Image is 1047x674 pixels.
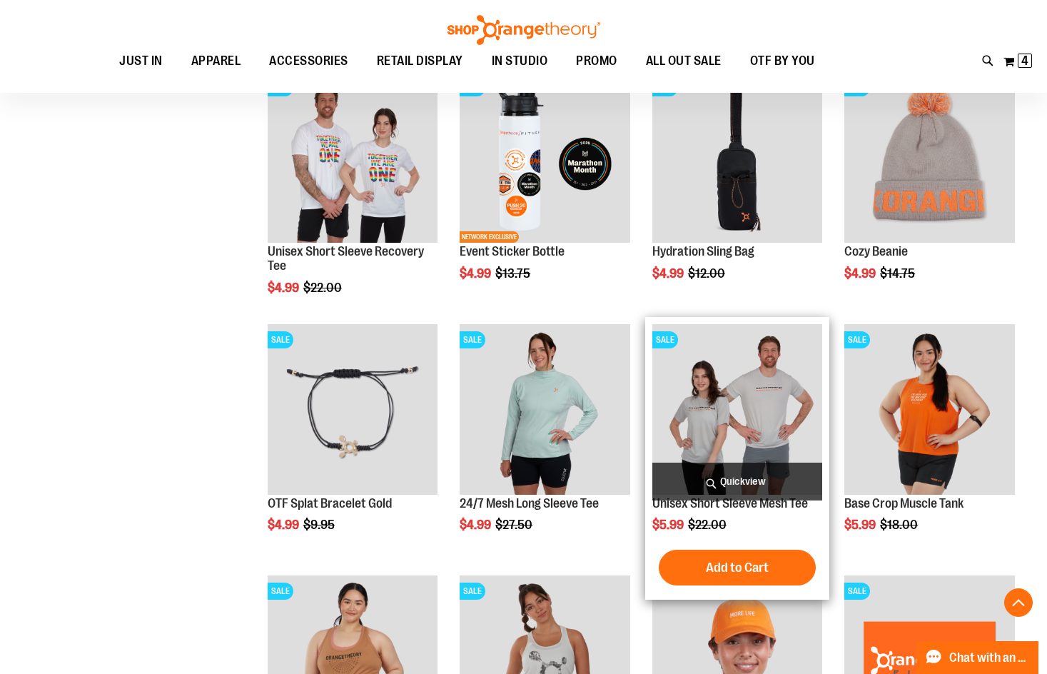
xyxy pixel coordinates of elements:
span: $4.99 [460,518,493,532]
a: Event Sticker Bottle [460,244,565,258]
span: $4.99 [652,266,686,281]
span: $22.00 [303,281,344,295]
div: product [452,65,637,317]
span: SALE [844,331,870,348]
span: SALE [844,583,870,600]
img: Event Sticker Bottle [460,72,630,243]
button: Chat with an Expert [916,641,1039,674]
span: ALL OUT SALE [646,45,722,77]
img: Product image for Hydration Sling Bag [652,72,823,243]
span: Add to Cart [706,560,769,575]
img: Product image for Splat Bracelet Gold [268,324,438,495]
div: product [452,317,637,569]
a: Event Sticker BottleSALENETWORK EXCLUSIVE [460,72,630,245]
span: $18.00 [880,518,920,532]
span: SALE [652,331,678,348]
span: Chat with an Expert [949,651,1030,665]
span: $5.99 [844,518,878,532]
a: 24/7 Mesh Long Sleeve TeeSALE [460,324,630,497]
span: $4.99 [460,266,493,281]
span: $4.99 [268,518,301,532]
div: product [837,65,1022,317]
div: product [837,317,1022,569]
img: Product image for Base Crop Muscle Tank [844,324,1015,495]
img: Product image for Unisex Short Sleeve Mesh Tee [652,324,823,495]
span: SALE [460,331,485,348]
img: Main view of OTF Cozy Scarf Grey [844,72,1015,243]
a: Unisex Short Sleeve Mesh Tee [652,496,808,510]
div: product [645,317,830,600]
span: $27.50 [495,518,535,532]
a: Unisex Short Sleeve Recovery Tee [268,244,424,273]
a: Quickview [652,463,823,501]
span: $12.00 [688,266,727,281]
span: 4 [1021,54,1028,68]
span: SALE [460,583,485,600]
span: SALE [268,331,293,348]
a: OTF Splat Bracelet Gold [268,496,392,510]
img: Shop Orangetheory [445,15,602,45]
a: Product image for Unisex Short Sleeve Recovery TeeSALE [268,72,438,245]
button: Add to Cart [659,550,816,585]
a: Main view of OTF Cozy Scarf GreySALE [844,72,1015,245]
span: $4.99 [844,266,878,281]
a: Product image for Hydration Sling BagSALE [652,72,823,245]
span: JUST IN [119,45,163,77]
a: Cozy Beanie [844,244,908,258]
a: Hydration Sling Bag [652,244,754,258]
div: product [261,65,445,331]
a: 24/7 Mesh Long Sleeve Tee [460,496,599,510]
span: $14.75 [880,266,917,281]
span: PROMO [576,45,617,77]
span: $13.75 [495,266,532,281]
a: Product image for Splat Bracelet GoldSALE [268,324,438,497]
span: $5.99 [652,518,686,532]
div: product [261,317,445,569]
a: Product image for Unisex Short Sleeve Mesh TeeSALE [652,324,823,497]
a: Base Crop Muscle Tank [844,496,963,510]
span: RETAIL DISPLAY [377,45,463,77]
img: 24/7 Mesh Long Sleeve Tee [460,324,630,495]
div: product [645,65,830,317]
img: Product image for Unisex Short Sleeve Recovery Tee [268,72,438,243]
span: IN STUDIO [492,45,548,77]
span: NETWORK EXCLUSIVE [460,231,519,243]
span: APPAREL [191,45,241,77]
span: OTF BY YOU [750,45,815,77]
span: $22.00 [688,518,729,532]
span: $4.99 [268,281,301,295]
button: Back To Top [1004,588,1033,617]
a: Product image for Base Crop Muscle TankSALE [844,324,1015,497]
span: ACCESSORIES [269,45,348,77]
span: SALE [268,583,293,600]
span: $9.95 [303,518,337,532]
